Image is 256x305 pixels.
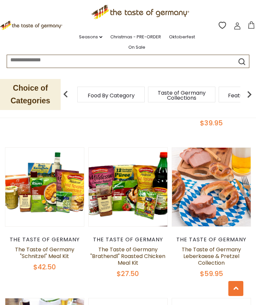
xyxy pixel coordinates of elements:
[110,33,161,41] a: Christmas - PRE-ORDER
[243,88,256,101] img: next arrow
[88,236,168,243] div: The Taste of Germany
[59,88,72,101] img: previous arrow
[169,33,195,41] a: Oktoberfest
[5,148,84,226] img: The Taste of Germany "Schnitzel" Meal Kit
[200,269,223,278] span: $59.95
[182,246,241,267] a: The Taste of Germany Leberkaese & Pretzel Collection
[89,148,167,226] img: The Taste of Germany "Brathendl" Roasted Chicken Meal Kit
[117,269,139,278] span: $27.50
[155,90,208,100] a: Taste of Germany Collections
[5,236,84,243] div: The Taste of Germany
[172,236,251,243] div: The Taste of Germany
[88,93,135,98] a: Food By Category
[200,118,223,128] span: $39.95
[172,148,251,226] img: The Taste of Germany Leberkaese & Pretzel Collection
[15,246,74,260] a: The Taste of Germany "Schnitzel" Meal Kit
[33,262,56,272] span: $42.50
[79,33,102,41] a: Seasons
[90,246,165,267] a: The Taste of Germany "Brathendl" Roasted Chicken Meal Kit
[128,44,145,51] a: On Sale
